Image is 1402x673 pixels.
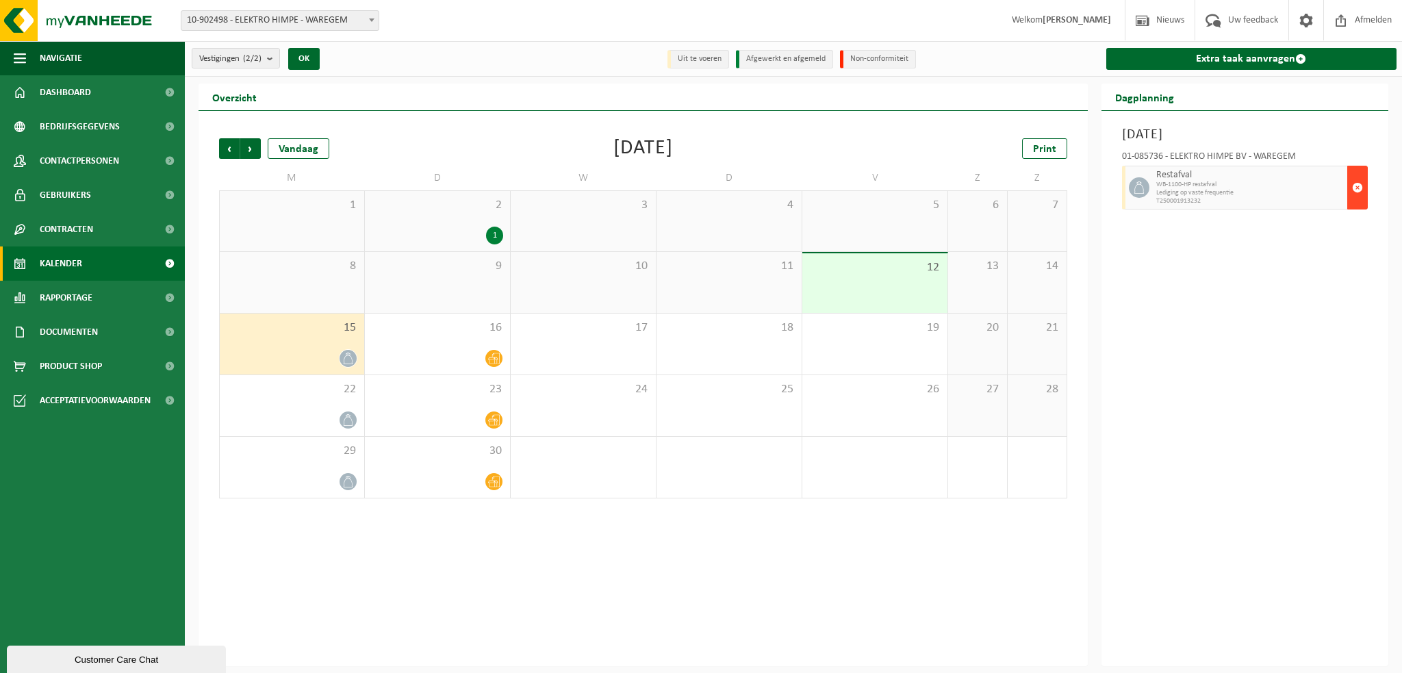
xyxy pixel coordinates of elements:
li: Uit te voeren [667,50,729,68]
span: 25 [663,382,795,397]
span: 6 [955,198,1000,213]
strong: [PERSON_NAME] [1043,15,1111,25]
span: 10-902498 - ELEKTRO HIMPE - WAREGEM [181,10,379,31]
td: V [802,166,948,190]
span: Rapportage [40,281,92,315]
span: 4 [663,198,795,213]
span: 10-902498 - ELEKTRO HIMPE - WAREGEM [181,11,379,30]
span: Vestigingen [199,49,262,69]
span: 26 [809,382,941,397]
span: 5 [809,198,941,213]
span: Restafval [1156,170,1344,181]
h3: [DATE] [1122,125,1368,145]
span: 1 [227,198,357,213]
li: Afgewerkt en afgemeld [736,50,833,68]
button: Vestigingen(2/2) [192,48,280,68]
span: 30 [372,444,503,459]
span: 14 [1015,259,1060,274]
span: 28 [1015,382,1060,397]
span: 23 [372,382,503,397]
span: Contactpersonen [40,144,119,178]
span: 12 [809,260,941,275]
span: 29 [227,444,357,459]
span: 16 [372,320,503,335]
span: Print [1033,144,1056,155]
td: W [511,166,657,190]
div: [DATE] [613,138,673,159]
span: WB-1100-HP restafval [1156,181,1344,189]
span: 3 [518,198,649,213]
div: 1 [486,227,503,244]
li: Non-conformiteit [840,50,916,68]
span: Contracten [40,212,93,246]
span: Vorige [219,138,240,159]
span: Bedrijfsgegevens [40,110,120,144]
span: Kalender [40,246,82,281]
span: 20 [955,320,1000,335]
span: Volgende [240,138,261,159]
span: 18 [663,320,795,335]
span: 13 [955,259,1000,274]
h2: Overzicht [199,84,270,110]
button: OK [288,48,320,70]
span: Gebruikers [40,178,91,212]
div: Vandaag [268,138,329,159]
span: 7 [1015,198,1060,213]
span: 9 [372,259,503,274]
span: 2 [372,198,503,213]
td: Z [1008,166,1067,190]
count: (2/2) [243,54,262,63]
iframe: chat widget [7,643,229,673]
span: Documenten [40,315,98,349]
span: 19 [809,320,941,335]
span: 10 [518,259,649,274]
td: M [219,166,365,190]
td: D [657,166,802,190]
a: Print [1022,138,1067,159]
span: 24 [518,382,649,397]
span: 8 [227,259,357,274]
div: 01-085736 - ELEKTRO HIMPE BV - WAREGEM [1122,152,1368,166]
h2: Dagplanning [1101,84,1188,110]
span: 21 [1015,320,1060,335]
span: Navigatie [40,41,82,75]
span: T250001913232 [1156,197,1344,205]
span: 17 [518,320,649,335]
span: Acceptatievoorwaarden [40,383,151,418]
td: Z [948,166,1008,190]
span: 22 [227,382,357,397]
span: Product Shop [40,349,102,383]
span: 11 [663,259,795,274]
span: 27 [955,382,1000,397]
td: D [365,166,511,190]
a: Extra taak aanvragen [1106,48,1397,70]
span: 15 [227,320,357,335]
span: Lediging op vaste frequentie [1156,189,1344,197]
span: Dashboard [40,75,91,110]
